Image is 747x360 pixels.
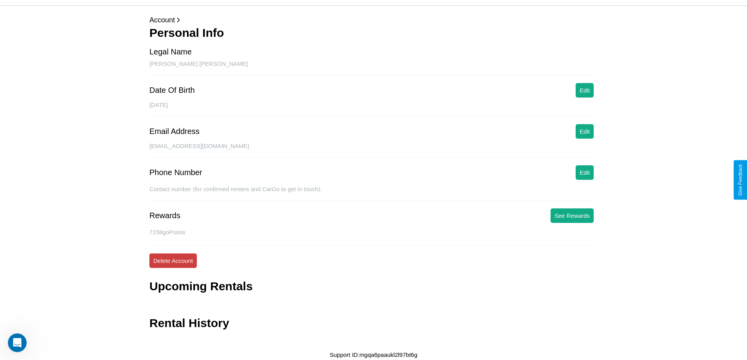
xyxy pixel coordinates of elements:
[149,127,200,136] div: Email Address
[149,253,197,268] button: Delete Account
[149,168,202,177] div: Phone Number
[149,26,598,40] h3: Personal Info
[149,143,598,157] div: [EMAIL_ADDRESS][DOMAIN_NAME]
[149,101,598,116] div: [DATE]
[576,165,594,180] button: Edit
[149,86,195,95] div: Date Of Birth
[551,208,594,223] button: See Rewards
[149,14,598,26] p: Account
[149,60,598,75] div: [PERSON_NAME] [PERSON_NAME]
[149,317,229,330] h3: Rental History
[738,164,743,196] div: Give Feedback
[149,280,253,293] h3: Upcoming Rentals
[149,186,598,201] div: Contact number (for confirmed renters and CarGo to get in touch).
[330,349,418,360] p: Support ID: mgqa6paaukl2l97bt6g
[149,227,598,237] p: 7158 goPoints
[576,124,594,139] button: Edit
[149,211,180,220] div: Rewards
[8,333,27,352] iframe: Intercom live chat
[576,83,594,98] button: Edit
[149,47,192,56] div: Legal Name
